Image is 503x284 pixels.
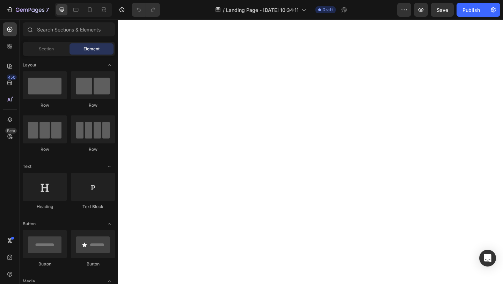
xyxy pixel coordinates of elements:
[3,3,52,17] button: 7
[23,204,67,210] div: Heading
[71,261,115,267] div: Button
[23,221,36,227] span: Button
[83,46,100,52] span: Element
[5,128,17,134] div: Beta
[46,6,49,14] p: 7
[479,250,496,267] div: Open Intercom Messenger
[118,20,503,284] iframe: Design area
[104,59,115,71] span: Toggle open
[457,3,486,17] button: Publish
[23,163,31,170] span: Text
[23,261,67,267] div: Button
[23,62,36,68] span: Layout
[104,218,115,229] span: Toggle open
[322,7,333,13] span: Draft
[223,6,225,14] span: /
[431,3,454,17] button: Save
[39,46,54,52] span: Section
[23,146,67,152] div: Row
[71,146,115,152] div: Row
[71,204,115,210] div: Text Block
[23,22,115,36] input: Search Sections & Elements
[104,161,115,172] span: Toggle open
[7,74,17,80] div: 450
[71,102,115,108] div: Row
[132,3,160,17] div: Undo/Redo
[226,6,299,14] span: Landing Page - [DATE] 10:34:11
[462,6,480,14] div: Publish
[437,7,448,13] span: Save
[23,102,67,108] div: Row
